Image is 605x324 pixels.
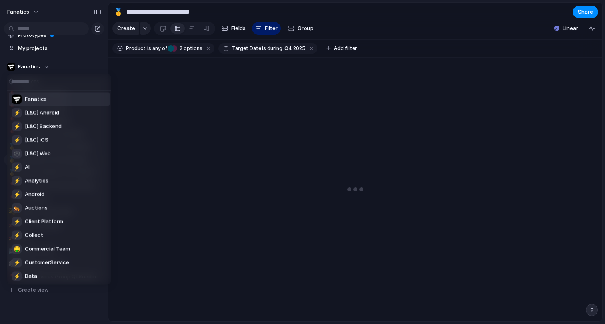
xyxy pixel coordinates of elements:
[25,163,30,171] span: AI
[12,272,22,281] div: ⚡
[12,258,22,268] div: ⚡
[12,244,22,254] div: 🤑
[12,163,22,172] div: ⚡
[25,245,70,253] span: Commercial Team
[25,109,59,117] span: [L&C] Android
[25,231,43,239] span: Collect
[25,218,63,226] span: Client Platform
[25,177,48,185] span: Analytics
[25,123,62,131] span: [L&C] Backend
[25,272,37,280] span: Data
[12,203,22,213] div: 🐅
[12,135,22,145] div: ⚡
[12,217,22,227] div: ⚡
[25,136,48,144] span: [L&C] iOS
[25,204,48,212] span: Auctions
[12,149,22,159] div: 🕸
[25,191,44,199] span: Android
[12,190,22,199] div: ⚡
[12,231,22,240] div: ⚡
[25,95,47,103] span: Fanatics
[12,108,22,118] div: ⚡
[12,176,22,186] div: ⚡
[25,150,51,158] span: [L&C] Web
[25,259,69,267] span: CustomerService
[12,122,22,131] div: ⚡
